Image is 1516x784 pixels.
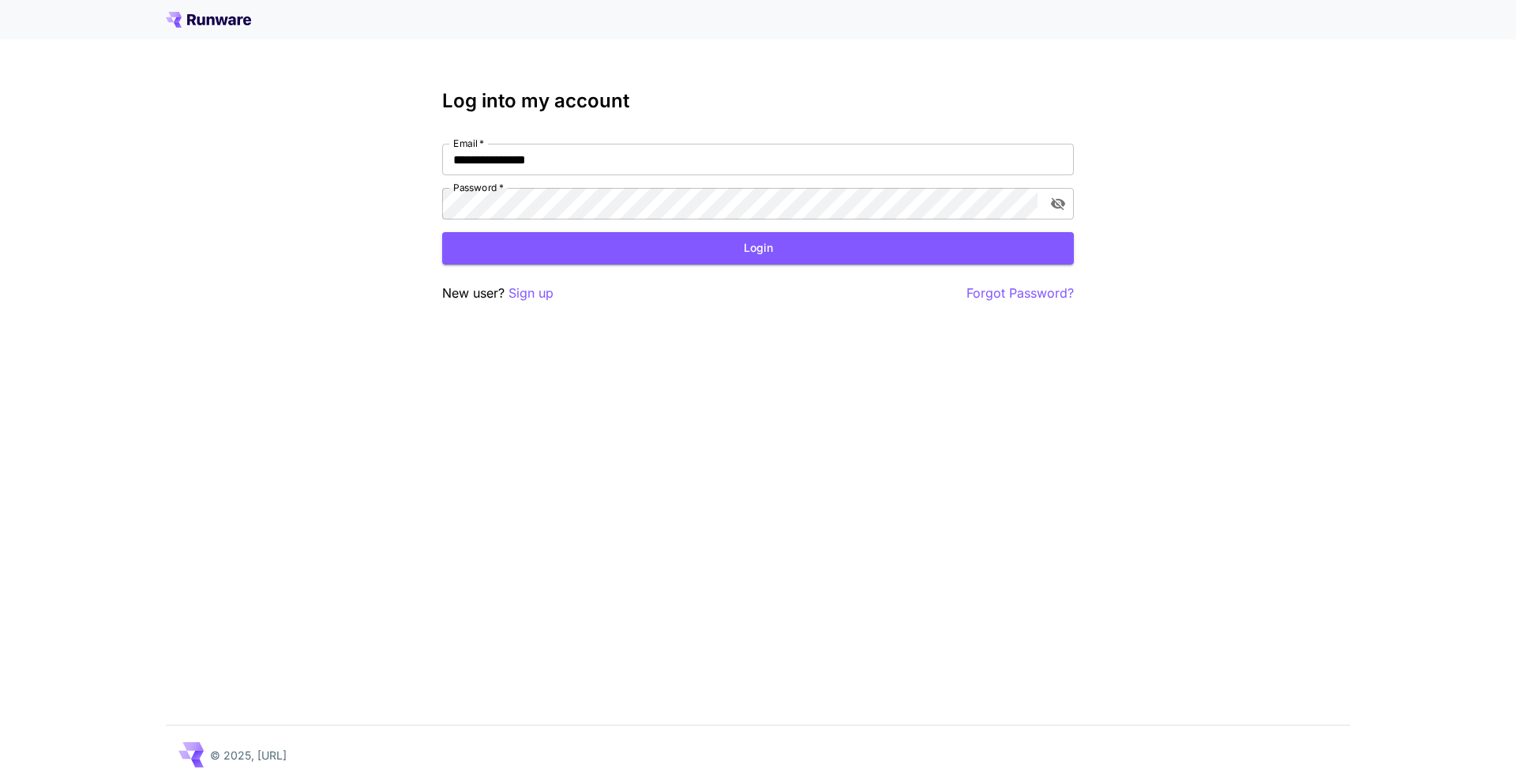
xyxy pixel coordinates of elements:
label: Email [453,137,484,150]
h3: Log into my account [442,90,1074,112]
button: Sign up [508,283,553,303]
p: © 2025, [URL] [210,747,287,763]
button: toggle password visibility [1044,189,1072,218]
button: Forgot Password? [966,283,1074,303]
button: Login [442,232,1074,264]
label: Password [453,181,504,194]
p: New user? [442,283,553,303]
